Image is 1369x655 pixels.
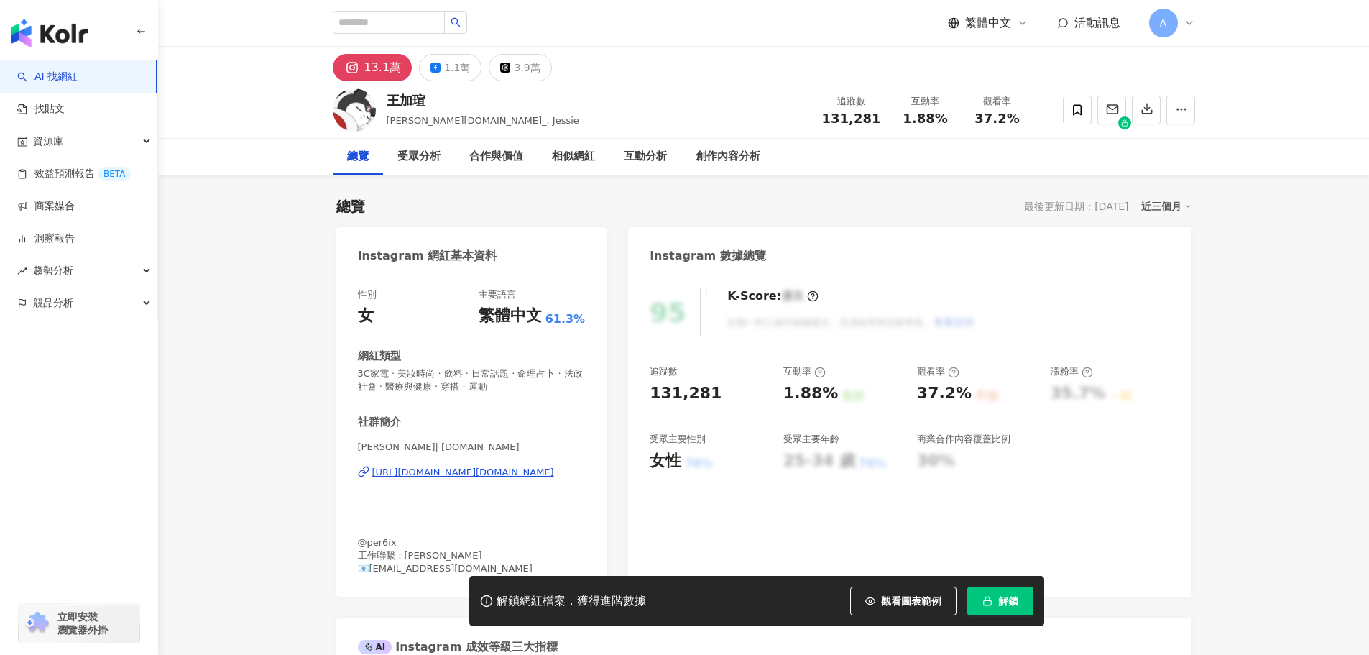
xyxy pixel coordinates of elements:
[1074,16,1120,29] span: 活動訊息
[479,288,516,301] div: 主要語言
[57,610,108,636] span: 立即安裝 瀏覽器外掛
[497,594,646,609] div: 解鎖網紅檔案，獲得進階數據
[917,383,972,405] div: 37.2%
[917,365,959,378] div: 觀看率
[514,58,540,78] div: 3.9萬
[419,54,481,81] button: 1.1萬
[696,148,760,165] div: 創作內容分析
[822,111,881,126] span: 131,281
[469,148,523,165] div: 合作與價值
[650,365,678,378] div: 追蹤數
[11,19,88,47] img: logo
[444,58,470,78] div: 1.1萬
[336,196,365,216] div: 總覽
[903,111,947,126] span: 1.88%
[358,248,497,264] div: Instagram 網紅基本資料
[364,58,402,78] div: 13.1萬
[783,365,826,378] div: 互動率
[358,288,377,301] div: 性別
[881,595,941,607] span: 觀看圖表範例
[650,248,766,264] div: Instagram 數據總覽
[372,466,554,479] div: [URL][DOMAIN_NAME][DOMAIN_NAME]
[898,94,953,109] div: 互動率
[1051,365,1093,378] div: 漲粉率
[783,433,839,446] div: 受眾主要年齡
[965,15,1011,31] span: 繁體中文
[358,415,401,430] div: 社群簡介
[451,17,461,27] span: search
[998,595,1018,607] span: 解鎖
[358,441,586,454] span: [PERSON_NAME]| [DOMAIN_NAME]_
[545,311,586,327] span: 61.3%
[1160,15,1167,31] span: A
[17,266,27,276] span: rise
[1141,197,1191,216] div: 近三個月
[387,91,579,109] div: 王加瑄
[358,537,533,574] span: @per6ix 工作聯繫：[PERSON_NAME] 📧[EMAIL_ADDRESS][DOMAIN_NAME]
[333,88,376,132] img: KOL Avatar
[1024,201,1128,212] div: 最後更新日期：[DATE]
[650,383,722,405] div: 131,281
[479,305,542,327] div: 繁體中文
[650,433,706,446] div: 受眾主要性別
[17,167,131,181] a: 效益預測報告BETA
[397,148,441,165] div: 受眾分析
[974,111,1019,126] span: 37.2%
[783,383,838,405] div: 1.88%
[17,102,65,116] a: 找貼文
[33,125,63,157] span: 資源庫
[489,54,551,81] button: 3.9萬
[624,148,667,165] div: 互動分析
[358,466,586,479] a: [URL][DOMAIN_NAME][DOMAIN_NAME]
[23,612,51,635] img: chrome extension
[17,70,78,84] a: searchAI 找網紅
[33,255,73,287] span: 趨勢分析
[333,54,412,81] button: 13.1萬
[552,148,595,165] div: 相似網紅
[387,115,579,126] span: [PERSON_NAME][DOMAIN_NAME]_, Jessie
[650,450,681,472] div: 女性
[727,288,819,304] div: K-Score :
[822,94,881,109] div: 追蹤數
[19,604,139,643] a: chrome extension立即安裝 瀏覽器外掛
[358,367,586,393] span: 3C家電 · 美妝時尚 · 飲料 · 日常話題 · 命理占卜 · 法政社會 · 醫療與健康 · 穿搭 · 運動
[850,587,957,615] button: 觀看圖表範例
[358,349,401,364] div: 網紅類型
[33,287,73,319] span: 競品分析
[970,94,1025,109] div: 觀看率
[17,199,75,214] a: 商案媒合
[17,232,75,246] a: 洞察報告
[967,587,1033,615] button: 解鎖
[358,305,374,327] div: 女
[358,639,558,655] div: Instagram 成效等級三大指標
[917,433,1010,446] div: 商業合作內容覆蓋比例
[347,148,369,165] div: 總覽
[358,640,392,654] div: AI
